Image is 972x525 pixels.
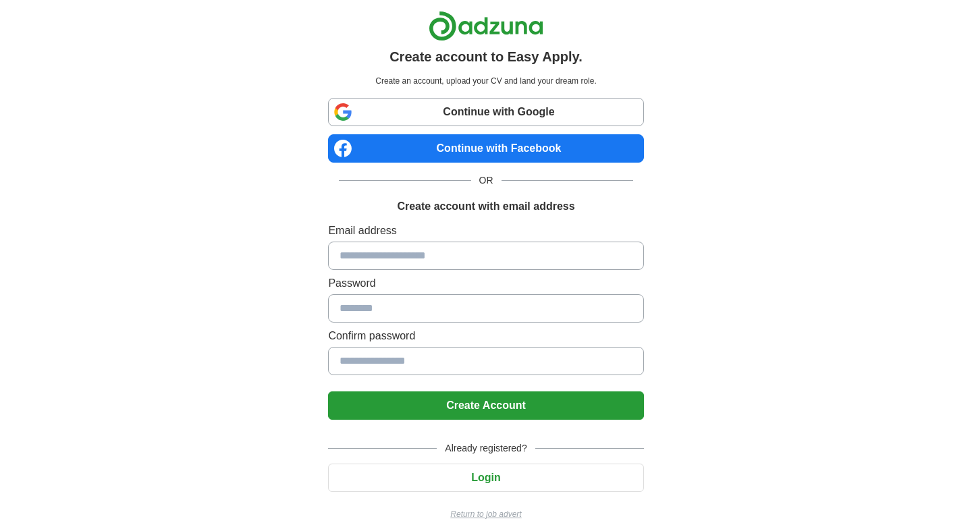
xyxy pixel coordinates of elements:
[437,441,535,455] span: Already registered?
[328,275,643,292] label: Password
[389,47,583,67] h1: Create account to Easy Apply.
[429,11,543,41] img: Adzuna logo
[328,508,643,520] a: Return to job advert
[328,464,643,492] button: Login
[328,472,643,483] a: Login
[328,391,643,420] button: Create Account
[328,134,643,163] a: Continue with Facebook
[471,173,502,188] span: OR
[328,328,643,344] label: Confirm password
[328,98,643,126] a: Continue with Google
[328,223,643,239] label: Email address
[397,198,574,215] h1: Create account with email address
[331,75,641,87] p: Create an account, upload your CV and land your dream role.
